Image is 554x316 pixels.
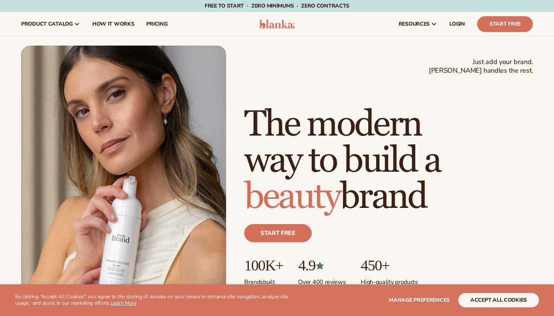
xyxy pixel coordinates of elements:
[298,257,346,274] p: 4.9
[259,20,295,29] img: logo
[244,224,312,242] a: Start free
[86,12,141,36] a: How It Works
[15,12,86,36] a: product catalog
[140,12,173,36] a: pricing
[393,12,443,36] a: resources
[244,274,283,286] p: Brands built
[244,257,283,274] p: 100K+
[389,293,450,307] button: Manage preferences
[361,257,418,274] p: 450+
[298,274,346,286] p: Over 400 reviews
[205,2,349,9] span: Free to start · ZERO minimums · ZERO contracts
[244,107,533,215] h1: The modern way to build a brand
[429,58,533,75] span: Just add your brand. [PERSON_NAME] handles the rest.
[389,296,450,304] span: Manage preferences
[244,175,340,219] span: beauty
[111,299,136,307] a: Learn More
[399,21,430,27] span: resources
[146,21,167,27] span: pricing
[15,294,294,307] p: By clicking "Accept All Cookies", you agree to the storing of cookies on your device to enhance s...
[21,21,73,27] span: product catalog
[443,12,471,36] a: LOGIN
[21,46,226,304] img: Female holding tanning mousse.
[449,21,465,27] span: LOGIN
[458,293,539,307] button: accept all cookies
[477,16,533,32] a: Start Free
[92,21,135,27] span: How It Works
[361,274,418,286] p: High-quality products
